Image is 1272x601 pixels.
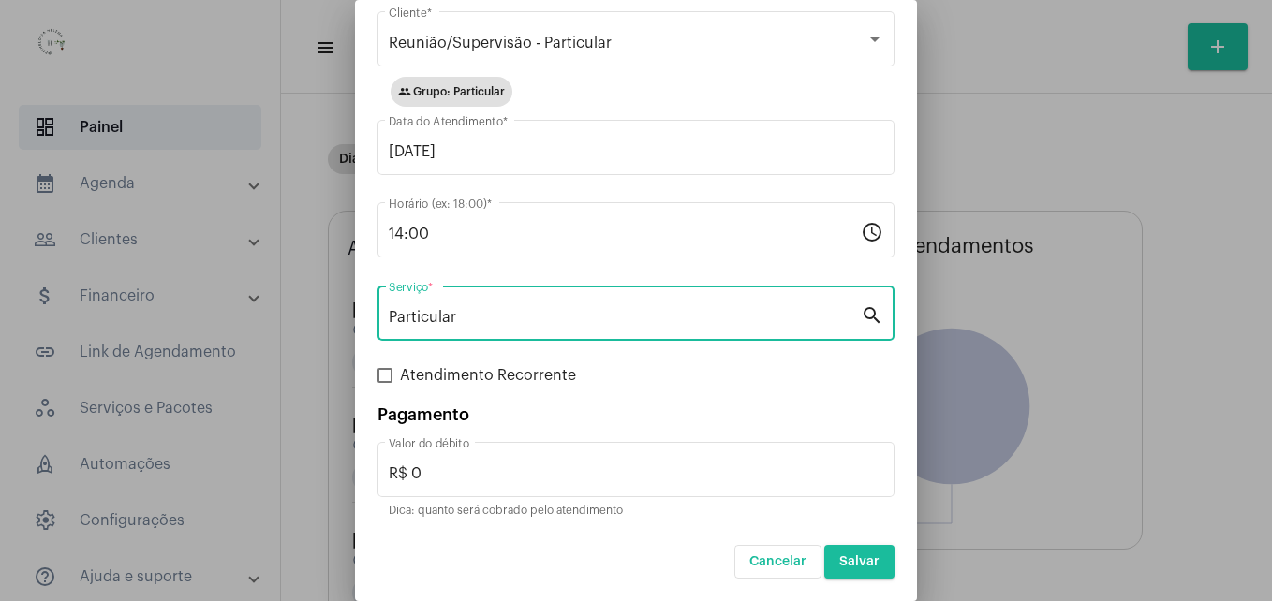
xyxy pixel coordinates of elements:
mat-icon: group [398,85,411,98]
span: Salvar [839,555,880,568]
button: Cancelar [734,545,821,579]
button: Salvar [824,545,895,579]
span: Pagamento [377,406,469,423]
mat-chip: Grupo: Particular [391,77,512,107]
input: Pesquisar serviço [389,309,861,326]
mat-hint: Dica: quanto será cobrado pelo atendimento [389,505,623,518]
mat-icon: schedule [861,220,883,242]
input: Valor [389,465,883,482]
span: Atendimento Recorrente [400,364,576,387]
span: Reunião/Supervisão - Particular [389,36,612,51]
mat-icon: search [861,303,883,326]
input: Horário [389,226,861,242]
span: Cancelar [749,555,806,568]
